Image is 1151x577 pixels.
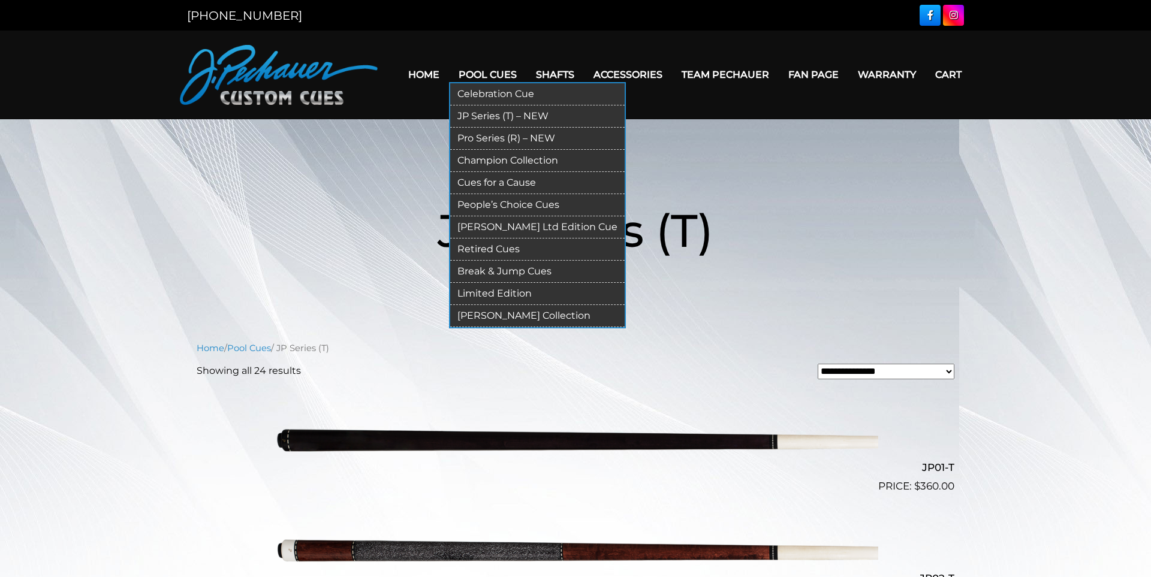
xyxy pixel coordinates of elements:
a: Home [399,59,449,90]
a: Break & Jump Cues [450,261,625,283]
a: Fan Page [779,59,848,90]
a: Warranty [848,59,926,90]
a: [PERSON_NAME] Ltd Edition Cue [450,216,625,238]
bdi: 360.00 [914,480,954,492]
img: Pechauer Custom Cues [180,45,378,105]
a: Champion Collection [450,150,625,172]
a: [PERSON_NAME] Collection [450,305,625,327]
a: People’s Choice Cues [450,194,625,216]
a: Accessories [584,59,672,90]
a: Shafts [526,59,584,90]
a: Home [197,343,224,354]
a: Limited Edition [450,283,625,305]
a: Team Pechauer [672,59,779,90]
a: Pool Cues [227,343,271,354]
span: JP Series (T) [438,203,713,258]
h2: JP01-T [197,457,954,479]
a: Pro Series (R) – NEW [450,128,625,150]
a: [PHONE_NUMBER] [187,8,302,23]
a: Celebration Cue [450,83,625,105]
a: JP01-T $360.00 [197,389,954,494]
p: Showing all 24 results [197,364,301,378]
a: Cues for a Cause [450,172,625,194]
nav: Breadcrumb [197,342,954,355]
a: Retired Cues [450,238,625,261]
span: $ [914,480,920,492]
img: JP01-T [273,389,878,490]
a: JP Series (T) – NEW [450,105,625,128]
a: Cart [926,59,971,90]
select: Shop order [818,364,954,379]
a: Pool Cues [449,59,526,90]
